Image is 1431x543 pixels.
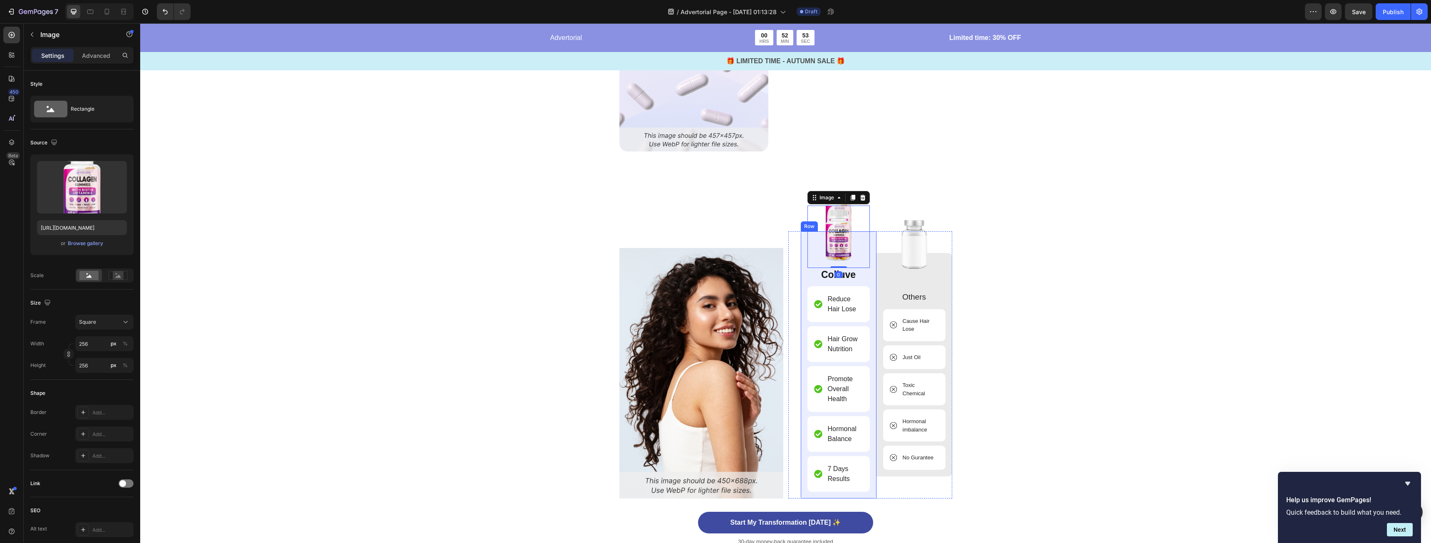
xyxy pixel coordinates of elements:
div: Add... [92,526,131,534]
label: Width [30,340,44,347]
p: Hormonal Balance [688,401,722,421]
div: Add... [92,431,131,438]
p: Hormonal imbalance [763,394,797,410]
button: Publish [1376,3,1411,20]
button: Hide survey [1403,479,1413,488]
span: Draft [805,8,817,15]
p: No Gurantee [763,430,793,439]
button: px [120,360,130,370]
div: px [111,362,116,369]
input: https://example.com/image.jpg [37,220,127,235]
p: 7 Days Results [688,441,722,461]
div: Size [30,298,52,309]
input: px% [75,336,134,351]
div: Corner [30,430,47,438]
p: Promote Overall Health [688,351,722,381]
img: gempages_585724672390202141-bd27a2f6-e6b4-4a3d-9820-eb6c101084b6.png [667,182,730,245]
button: px [120,339,130,349]
button: Save [1345,3,1372,20]
p: Colluve [668,245,729,258]
p: Just Oil [763,330,780,338]
span: Advertorial Page - [DATE] 01:13:28 [681,7,777,16]
div: Style [30,80,42,88]
button: Square [75,315,134,330]
p: Advanced [82,51,110,60]
p: Settings [41,51,64,60]
p: Start My Transformation [DATE] ✨ [590,495,701,504]
div: Scale [30,272,44,279]
div: % [123,362,128,369]
div: 450 [8,89,20,95]
div: Shape [30,389,45,397]
input: px% [75,358,134,373]
div: Add... [92,452,131,460]
a: Start My Transformation [DATE] ✨ [558,488,733,511]
h2: Help us improve GemPages! [1286,495,1413,505]
div: % [123,340,128,347]
p: 7 [54,7,58,17]
div: Help us improve GemPages! [1286,479,1413,536]
div: 0 [694,248,703,255]
button: % [109,339,119,349]
label: Frame [30,318,46,326]
iframe: Design area [140,23,1431,543]
img: gempages_585724672390202141-52d2f1b1-1036-4848-b9de-bb54dc906ecc.png [479,225,643,475]
img: preview-image [37,161,127,213]
p: Others [744,268,805,280]
div: Rich Text Editor. Editing area: main [743,267,805,281]
button: 7 [3,3,62,20]
label: Height [30,362,46,369]
button: % [109,360,119,370]
div: px [111,340,116,347]
img: gempages_585724672390202141-bd27a2f6-e6b4-4a3d-9820-eb6c101084b6.png [667,164,730,226]
div: Row [662,199,676,207]
div: Publish [1383,7,1404,16]
div: Browse gallery [68,240,103,247]
div: Border [30,409,47,416]
div: SEO [30,507,40,514]
p: Cause Hair Lose [763,294,797,310]
span: / [677,7,679,16]
div: Undo/Redo [157,3,191,20]
span: or [61,238,66,248]
div: Shadow [30,452,50,459]
img: gempages_585724672390202141-a0d9f2c5-dcd7-4d37-9737-5a11f5fbd901.png [743,190,805,252]
div: Rectangle [71,99,121,119]
div: Source [30,137,59,149]
div: Image [678,171,696,178]
div: Link [30,480,40,487]
p: Hair Grow Nutrition [688,311,722,331]
div: Add... [92,409,131,417]
p: Reduce Hair Lose [688,271,722,291]
p: Image [40,30,111,40]
div: Alt text [30,525,47,533]
span: Square [79,318,96,326]
span: Save [1352,8,1366,15]
button: Browse gallery [67,239,104,248]
p: Quick feedback to build what you need. [1286,508,1413,516]
div: Beta [6,152,20,159]
button: Next question [1387,523,1413,536]
p: Toxic Chemical [763,358,797,374]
